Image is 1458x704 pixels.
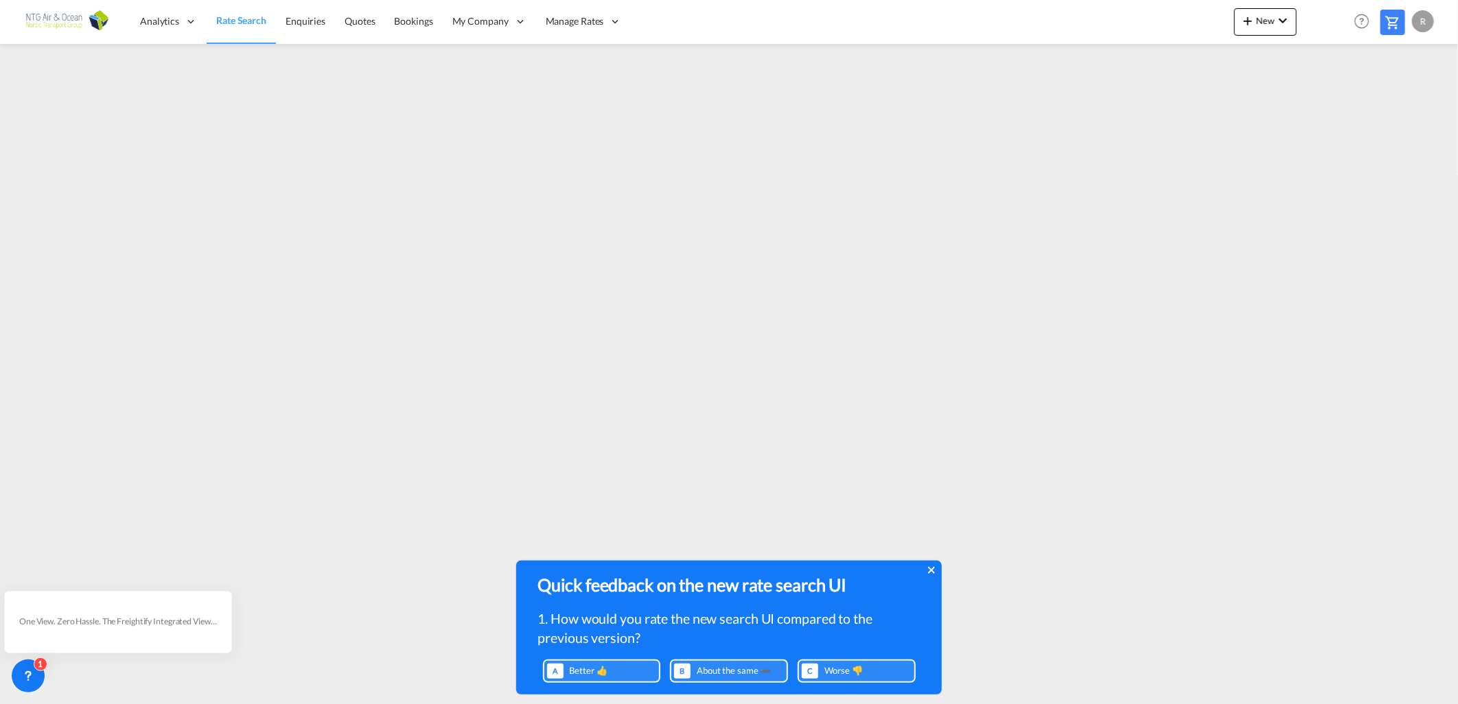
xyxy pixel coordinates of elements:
[345,15,375,27] span: Quotes
[140,14,179,28] span: Analytics
[1234,8,1297,36] button: icon-plus 400-fgNewicon-chevron-down
[1350,10,1380,34] div: Help
[21,6,113,37] img: 3755d540b01311ec8f4e635e801fad27.png
[216,14,266,26] span: Rate Search
[1275,12,1291,29] md-icon: icon-chevron-down
[395,15,433,27] span: Bookings
[286,15,325,27] span: Enquiries
[1240,12,1256,29] md-icon: icon-plus 400-fg
[1240,15,1291,26] span: New
[1350,10,1374,33] span: Help
[546,14,604,28] span: Manage Rates
[1412,10,1434,32] div: R
[452,14,509,28] span: My Company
